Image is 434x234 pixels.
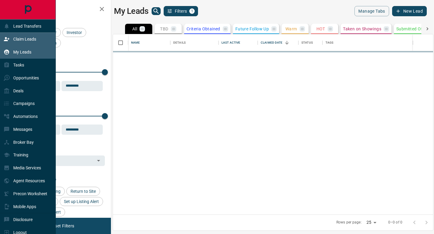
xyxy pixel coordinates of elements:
button: Open [94,156,103,165]
div: Last Active [219,34,258,51]
h1: My Leads [114,6,149,16]
button: Reset Filters [46,221,78,231]
button: Manage Tabs [354,6,389,16]
div: Investor [62,28,86,37]
p: Taken on Showings [343,27,381,31]
button: New Lead [392,6,427,16]
div: Return to Site [66,187,100,196]
div: Name [131,34,140,51]
p: HOT [316,27,325,31]
p: Rows per page: [336,220,362,225]
div: Last Active [222,34,240,51]
div: 25 [364,218,379,227]
button: Sort [283,38,291,47]
button: Filters1 [164,6,198,16]
div: Claimed Date [261,34,283,51]
h2: Filters [19,6,105,13]
div: Tags [322,34,413,51]
p: Warm [285,27,297,31]
p: All [132,27,137,31]
p: Future Follow Up [235,27,269,31]
span: 1 [190,9,194,13]
p: 0–0 of 0 [388,220,402,225]
div: Details [170,34,219,51]
span: Return to Site [68,189,98,194]
button: search button [152,7,161,15]
span: Investor [64,30,84,35]
p: Submitted Offer [396,27,428,31]
div: Set up Listing Alert [60,197,103,206]
span: Set up Listing Alert [62,199,101,204]
div: Name [128,34,170,51]
div: Status [298,34,322,51]
div: Details [173,34,186,51]
p: TBD [160,27,168,31]
p: Criteria Obtained [187,27,220,31]
div: Claimed Date [258,34,298,51]
div: Status [301,34,313,51]
div: Tags [325,34,334,51]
